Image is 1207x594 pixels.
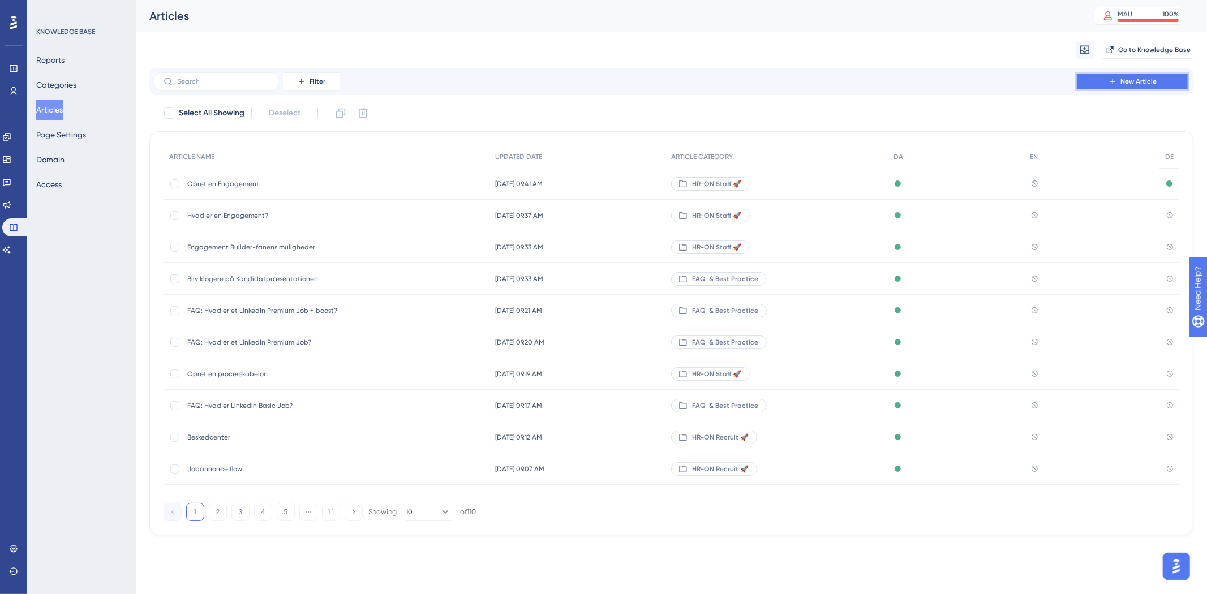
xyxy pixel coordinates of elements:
[495,179,543,188] span: [DATE] 09.41 AM
[692,338,758,347] span: FAQ & Best Practice
[322,503,340,521] button: 11
[1103,41,1193,59] button: Go to Knowledge Base
[36,174,62,195] button: Access
[692,401,758,410] span: FAQ & Best Practice
[1030,152,1038,161] span: EN
[406,507,413,516] span: 10
[187,433,368,442] span: Beskedcenter
[187,306,368,315] span: FAQ: Hvad er et LinkedIn Premium Job + boost?
[36,50,65,70] button: Reports
[692,306,758,315] span: FAQ & Best Practice
[495,274,543,283] span: [DATE] 09.33 AM
[187,401,368,410] span: FAQ: Hvad er Linkedin Basic Job?
[36,149,65,170] button: Domain
[692,243,741,252] span: HR-ON Staff 🚀
[495,401,542,410] span: [DATE] 09.17 AM
[495,369,542,378] span: [DATE] 09.19 AM
[187,211,368,220] span: Hvad er en Engagement?
[177,78,269,85] input: Search
[187,369,368,378] span: Opret en processkabelon
[671,152,733,161] span: ARTICLE CATEGORY
[36,124,86,145] button: Page Settings
[495,152,542,161] span: UPDATED DATE
[269,106,300,120] span: Deselect
[1076,72,1189,91] button: New Article
[460,507,476,517] div: of 110
[692,179,741,188] span: HR-ON Staff 🚀
[692,464,749,474] span: HR-ON Recruit 🚀
[495,464,544,474] span: [DATE] 09.07 AM
[187,243,368,252] span: Engagement Builder-fanens muligheder
[495,211,543,220] span: [DATE] 09.37 AM
[187,179,368,188] span: Opret en Engagement
[283,72,340,91] button: Filter
[368,507,397,517] div: Showing
[27,3,71,16] span: Need Help?
[299,503,317,521] button: ⋯
[692,433,749,442] span: HR-ON Recruit 🚀
[495,243,543,252] span: [DATE] 09.33 AM
[692,211,741,220] span: HR-ON Staff 🚀
[231,503,250,521] button: 3
[692,369,741,378] span: HR-ON Staff 🚀
[495,306,542,315] span: [DATE] 09.21 AM
[187,338,368,347] span: FAQ: Hvad er et LinkedIn Premium Job?
[1165,152,1174,161] span: DE
[1162,10,1179,19] div: 100 %
[1118,10,1132,19] div: MAU
[209,503,227,521] button: 2
[1118,45,1191,54] span: Go to Knowledge Base
[406,503,451,521] button: 10
[254,503,272,521] button: 4
[310,77,325,86] span: Filter
[1120,77,1157,86] span: New Article
[186,503,204,521] button: 1
[36,100,63,120] button: Articles
[259,103,311,123] button: Deselect
[187,274,368,283] span: Bliv klogere på Kandidatpræsentationen
[495,433,542,442] span: [DATE] 09.12 AM
[187,464,368,474] span: Jobannonce flow
[1159,549,1193,583] iframe: UserGuiding AI Assistant Launcher
[179,106,244,120] span: Select All Showing
[277,503,295,521] button: 5
[36,75,76,95] button: Categories
[36,27,95,36] div: KNOWLEDGE BASE
[894,152,903,161] span: DA
[149,8,1066,24] div: Articles
[692,274,758,283] span: FAQ & Best Practice
[495,338,544,347] span: [DATE] 09.20 AM
[169,152,214,161] span: ARTICLE NAME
